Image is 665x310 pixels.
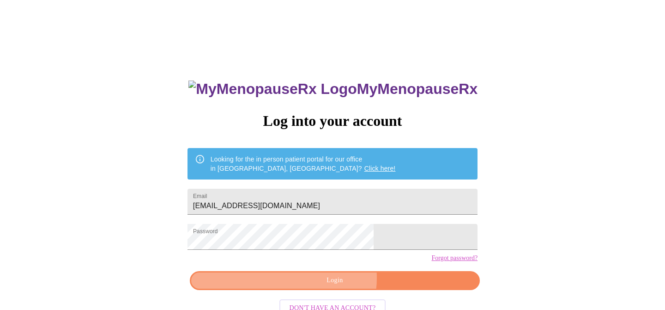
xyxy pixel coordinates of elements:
a: Click here! [364,165,396,172]
span: Login [200,275,469,286]
a: Forgot password? [431,254,478,262]
div: Looking for the in person patient portal for our office in [GEOGRAPHIC_DATA], [GEOGRAPHIC_DATA]? [211,151,396,177]
h3: MyMenopauseRx [188,81,478,98]
h3: Log into your account [187,112,478,130]
img: MyMenopauseRx Logo [188,81,357,98]
button: Login [190,271,480,290]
